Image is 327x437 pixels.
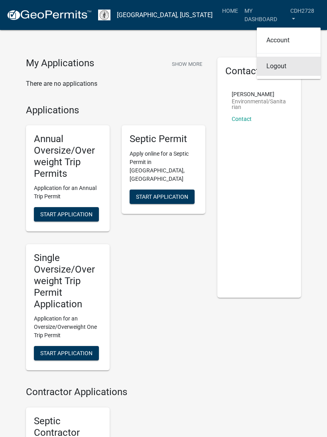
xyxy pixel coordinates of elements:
a: [GEOGRAPHIC_DATA], [US_STATE] [117,8,213,22]
h5: Contacts [225,65,293,77]
a: Contact [232,116,252,122]
p: There are no applications [26,79,205,89]
span: Start Application [40,350,93,356]
span: Start Application [136,194,188,200]
button: Start Application [34,207,99,221]
p: [PERSON_NAME] [232,91,287,97]
a: My Dashboard [241,3,288,27]
h5: Single Oversize/Overweight Trip Permit Application [34,252,102,310]
h5: Annual Oversize/Overweight Trip Permits [34,133,102,179]
a: cdh2728 [287,3,321,27]
h4: My Applications [26,57,94,69]
h4: Applications [26,105,205,116]
a: Account [257,31,321,50]
p: Environmental/Sanitarian [232,99,287,110]
h4: Contractor Applications [26,386,205,398]
wm-workflow-list-section: Applications [26,105,205,377]
h5: Septic Permit [130,133,197,145]
button: Show More [169,57,205,71]
p: Application for an Annual Trip Permit [34,184,102,201]
p: Apply online for a Septic Permit in [GEOGRAPHIC_DATA], [GEOGRAPHIC_DATA] [130,150,197,183]
a: Logout [257,57,321,76]
p: Application for an Oversize/Overweight One Trip Permit [34,314,102,340]
img: Mahaska County, Iowa [98,10,110,20]
button: Start Application [130,190,195,204]
button: Start Application [34,346,99,360]
span: Start Application [40,211,93,218]
a: Home [219,3,241,18]
div: cdh2728 [257,28,321,79]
